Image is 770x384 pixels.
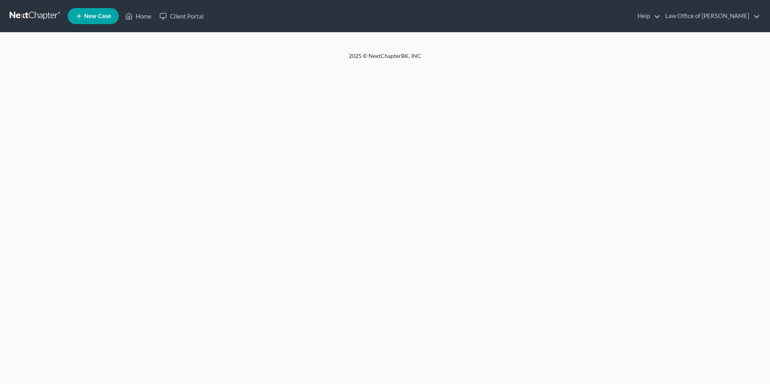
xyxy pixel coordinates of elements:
[633,9,660,23] a: Help
[155,52,615,66] div: 2025 © NextChapterBK, INC
[68,8,119,24] new-legal-case-button: New Case
[661,9,760,23] a: Law Office of [PERSON_NAME]
[155,9,208,23] a: Client Portal
[121,9,155,23] a: Home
